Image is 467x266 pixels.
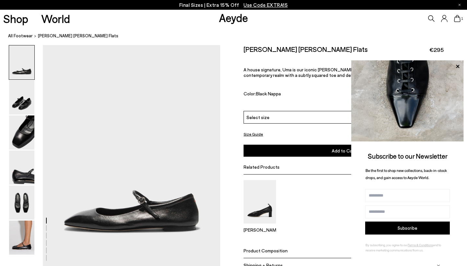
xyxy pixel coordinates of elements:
img: Uma Mary-Jane Flats - Image 3 [9,115,34,150]
button: Subscribe [365,222,450,235]
span: By subscribing, you agree to our [365,243,408,247]
a: Narissa Ruched Pumps [PERSON_NAME] [244,219,276,233]
button: Add to Cart [244,145,444,157]
button: Size Guide [244,130,263,138]
span: €295 [429,46,444,54]
p: A house signature, Uma is our iconic [PERSON_NAME] flat. The classic style is taken to a contempo... [244,67,444,78]
img: Uma Mary-Jane Flats - Image 2 [9,80,34,115]
a: World [41,13,70,24]
a: Shop [3,13,28,24]
div: Color: [244,91,347,98]
span: 1 [461,17,464,20]
span: Subscribe to our Newsletter [368,152,448,160]
h2: [PERSON_NAME] [PERSON_NAME] Flats [244,45,368,53]
p: Final Sizes | Extra 15% Off [179,1,288,9]
span: Related Products [244,164,280,170]
span: [PERSON_NAME] [PERSON_NAME] Flats [38,32,118,39]
a: 1 [454,15,461,22]
img: Uma Mary-Jane Flats - Image 5 [9,186,34,220]
span: Add to Cart [332,148,356,153]
a: Terms & Conditions [408,243,433,247]
span: Be the first to shop new collections, back-in-stock drops, and gain access to Aeyde World. [365,168,447,180]
span: Black Nappa [256,91,281,96]
img: Uma Mary-Jane Flats - Image 4 [9,151,34,185]
span: Navigate to /collections/ss25-final-sizes [244,2,288,8]
span: Product Composition [244,248,288,253]
a: All Footwear [8,32,33,39]
img: ca3f721fb6ff708a270709c41d776025.jpg [351,60,464,141]
nav: breadcrumb [8,27,467,45]
span: Select size [246,114,269,121]
p: [PERSON_NAME] [244,227,276,233]
img: Uma Mary-Jane Flats - Image 6 [9,221,34,255]
img: Uma Mary-Jane Flats - Image 1 [9,45,34,79]
a: Aeyde [219,11,248,24]
img: Narissa Ruched Pumps [244,180,276,223]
